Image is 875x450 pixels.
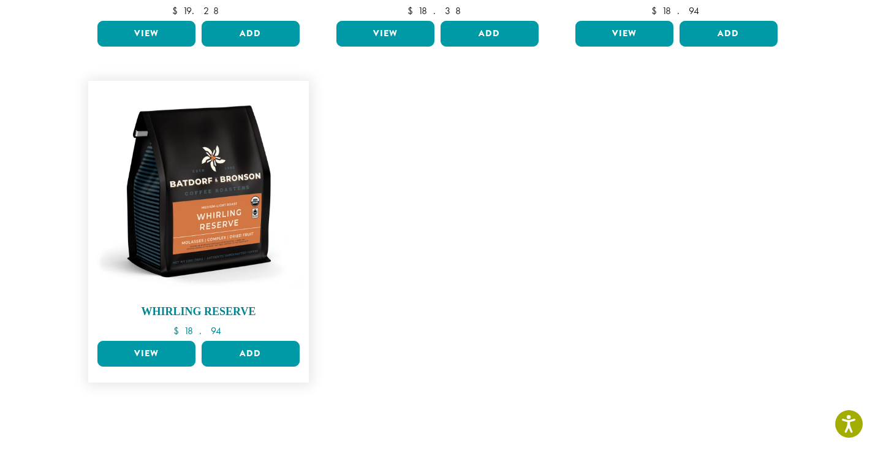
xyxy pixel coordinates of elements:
[172,4,183,17] span: $
[97,341,195,367] a: View
[336,21,434,47] a: View
[173,324,223,337] bdi: 18.94
[97,21,195,47] a: View
[441,21,539,47] button: Add
[651,4,662,17] span: $
[173,324,184,337] span: $
[94,87,303,296] img: BB-12oz-FTO-Whirling-Reserve-Stock.webp
[651,4,701,17] bdi: 18.94
[94,87,303,336] a: Whirling Reserve $18.94
[202,21,300,47] button: Add
[680,21,778,47] button: Add
[407,4,467,17] bdi: 18.38
[575,21,673,47] a: View
[202,341,300,367] button: Add
[94,305,303,319] h4: Whirling Reserve
[172,4,225,17] bdi: 19.28
[407,4,418,17] span: $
